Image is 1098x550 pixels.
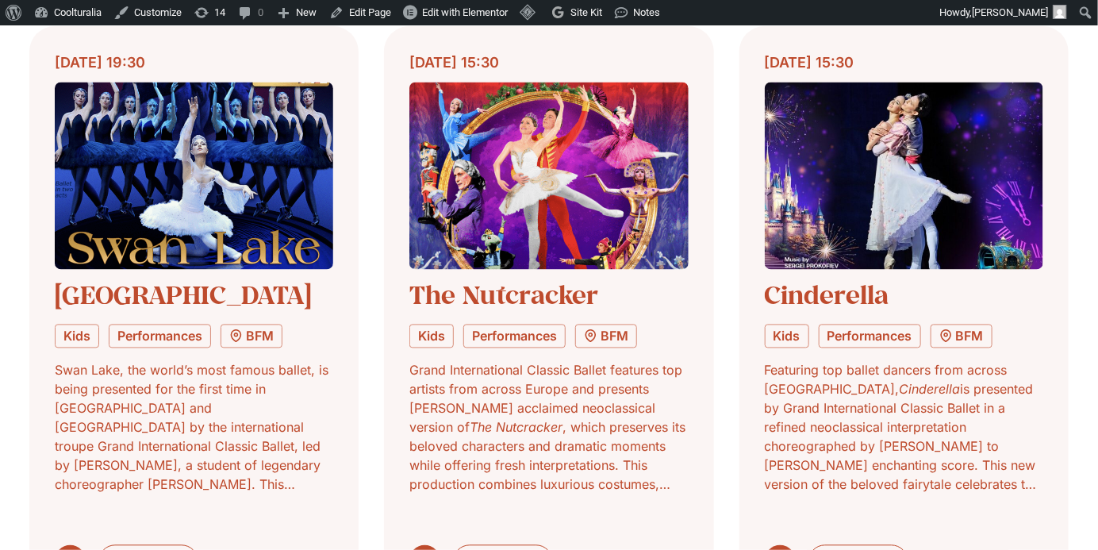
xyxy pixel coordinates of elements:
p: Featuring top ballet dancers from across [GEOGRAPHIC_DATA], is presented by Grand International C... [765,361,1043,494]
a: Performances [463,325,566,348]
a: BFM [221,325,282,348]
a: Kids [409,325,454,348]
a: Kids [765,325,809,348]
a: The Nutcracker [409,279,598,312]
span: [PERSON_NAME] [972,6,1048,18]
a: [GEOGRAPHIC_DATA] [55,279,311,312]
span: Site Kit [570,6,602,18]
p: Grand International Classic Ballet features top artists from across Europe and presents [PERSON_N... [409,361,688,494]
div: [DATE] 15:30 [409,52,688,73]
div: [DATE] 15:30 [765,52,1043,73]
em: The Nutcracker [470,420,562,436]
p: Swan Lake, the world’s most famous ballet, is being presented for the first time in [GEOGRAPHIC_D... [55,361,333,494]
em: Cinderella [900,382,961,398]
span: Edit with Elementor [422,6,508,18]
a: Performances [109,325,211,348]
a: BFM [931,325,992,348]
a: Kids [55,325,99,348]
a: Performances [819,325,921,348]
a: BFM [575,325,637,348]
a: Cinderella [765,279,889,312]
div: [DATE] 19:30 [55,52,333,73]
